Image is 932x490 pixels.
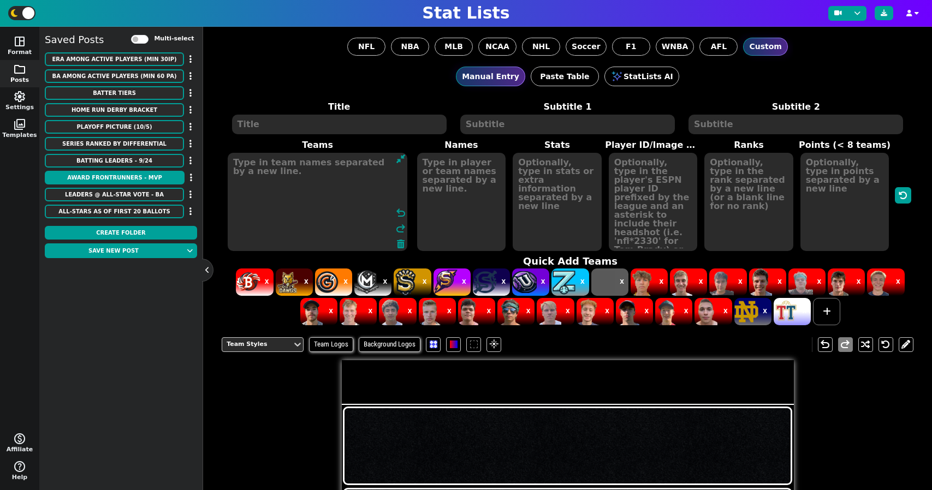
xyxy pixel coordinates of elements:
[45,69,184,83] button: Ba among active players (min 60 PA)
[45,103,184,117] button: Home Run Derby Bracket
[682,100,910,113] label: Subtitle 2
[839,338,852,351] span: redo
[359,337,420,352] span: Background Logos
[394,222,407,235] span: redo
[422,3,509,23] h1: Stat Lists
[453,100,681,113] label: Subtitle 1
[418,268,431,296] button: X
[13,63,26,76] span: folder
[680,298,693,325] button: X
[604,67,679,86] button: StatLists AI
[662,41,688,52] span: WNBA
[45,52,184,66] button: ERA among active players (min 30IP)
[13,35,26,48] span: space_dashboard
[222,139,413,152] label: Teams
[838,337,853,352] button: redo
[45,171,185,184] button: Award Frontrunners - MVP
[734,268,747,296] button: X
[45,154,184,168] button: Batting Leaders - 9/24
[640,298,653,325] button: X
[13,90,26,103] span: settings
[532,41,550,52] span: NHL
[444,41,463,52] span: MLB
[403,298,417,325] button: X
[576,268,589,296] button: X
[443,298,456,325] button: X
[485,41,509,52] span: NCAA
[45,243,182,258] button: Save new post
[364,298,377,325] button: X
[626,41,636,52] span: F1
[401,41,419,52] span: NBA
[482,298,495,325] button: X
[225,100,453,113] label: Title
[758,298,771,325] button: X
[719,298,732,325] button: X
[379,268,392,296] button: X
[818,337,833,352] button: undo
[413,139,509,152] label: Names
[798,298,811,325] button: X
[655,268,668,296] button: X
[497,268,510,296] button: X
[13,460,26,473] span: help
[45,120,184,134] button: Playoff Picture (10/5)
[773,268,786,296] button: X
[797,139,893,152] label: Points (< 8 teams)
[154,34,194,44] label: Multi-select
[13,118,26,131] span: photo_library
[605,139,701,152] label: Player ID/Image URL
[892,268,905,296] button: X
[45,34,104,46] h5: Saved Posts
[818,338,832,351] span: undo
[45,188,184,201] button: Leaders @ All-Star Vote - BA
[601,298,614,325] button: X
[45,226,197,240] button: Create Folder
[309,337,353,352] span: Team Logos
[458,268,471,296] button: X
[45,86,184,100] button: Batter Tiers
[324,298,337,325] button: X
[227,340,288,349] div: Team Styles
[852,268,865,296] button: X
[456,67,525,86] button: Manual Entry
[711,41,727,52] span: AFL
[537,268,550,296] button: X
[394,206,407,219] span: undo
[13,432,26,445] span: monetization_on
[813,268,826,296] button: X
[561,298,574,325] button: X
[615,268,628,296] button: X
[531,67,599,86] button: Paste Table
[339,268,352,296] button: X
[701,139,797,152] label: Ranks
[509,139,605,152] label: Stats
[260,268,274,296] button: X
[749,41,781,52] span: Custom
[358,41,375,52] span: NFL
[572,41,601,52] span: Soccer
[694,268,708,296] button: X
[300,268,313,296] button: X
[45,137,184,151] button: Series Ranked by Differential
[45,205,184,218] button: All-Stars as of first 20 Ballots
[522,298,535,325] button: X
[224,255,916,267] h4: Quick Add Teams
